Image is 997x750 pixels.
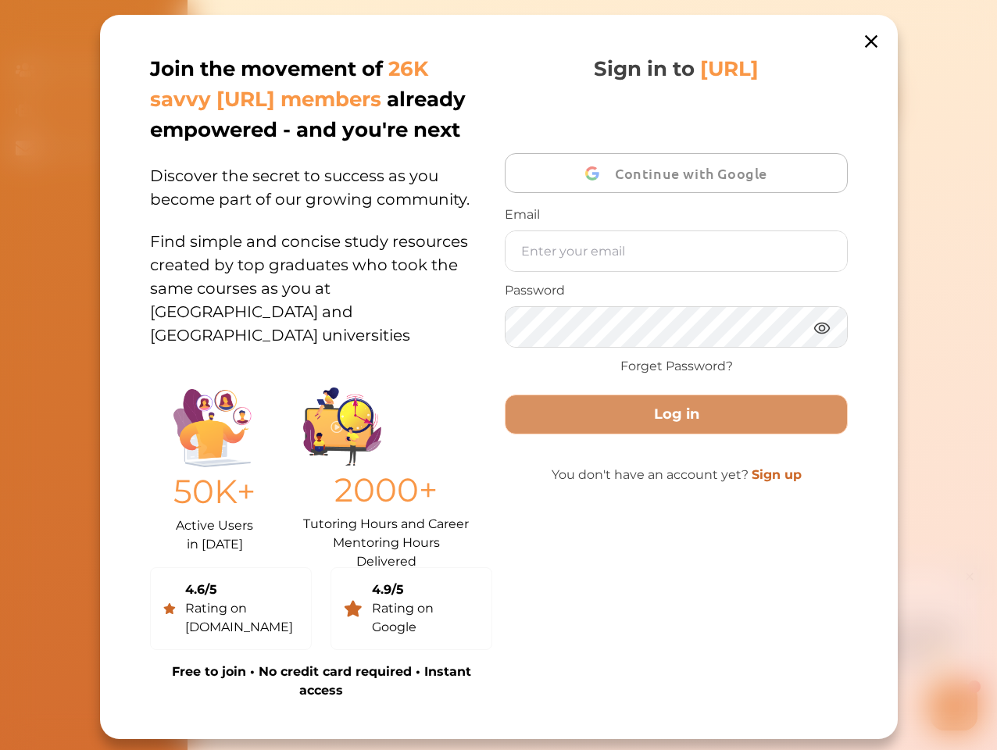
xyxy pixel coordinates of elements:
[331,567,492,650] a: 4.9/5Rating on Google
[615,155,775,191] span: Continue with Google
[303,387,381,466] img: Group%201403.ccdcecb8.png
[505,466,847,484] p: You don't have an account yet?
[176,26,194,41] div: Nini
[173,389,252,467] img: Illustration.25158f3c.png
[150,54,489,145] p: Join the movement of already empowered - and you're next
[505,281,847,300] p: Password
[312,84,326,99] span: 🌟
[620,357,732,376] a: Forget Password?
[594,54,759,84] p: Sign in to
[150,567,312,650] a: 4.6/5Rating on [DOMAIN_NAME]
[371,599,479,637] div: Rating on Google
[506,231,846,271] input: Enter your email
[173,467,256,516] p: 50K+
[150,145,492,211] p: Discover the secret to success as you become part of our growing community.
[150,56,428,112] span: 26K savvy [URL] members
[303,466,469,515] p: 2000+
[812,318,831,337] img: eye.3286bcf0.webp
[184,599,298,637] div: Rating on [DOMAIN_NAME]
[184,580,298,599] div: 4.6/5
[303,515,469,555] p: Tutoring Hours and Career Mentoring Hours Delivered
[187,53,201,69] span: 👋
[700,56,759,81] span: [URL]
[173,516,256,554] p: Active Users in [DATE]
[505,205,847,224] p: Email
[751,467,801,482] a: Sign up
[150,662,492,700] p: Free to join • No credit card required • Instant access
[150,211,492,347] p: Find simple and concise study resources created by top graduates who took the same courses as you...
[505,153,847,193] button: Continue with Google
[505,395,847,434] button: Log in
[346,116,359,128] i: 1
[137,53,344,99] p: Hey there If you have any questions, I'm here to help! Just text back 'Hi' and choose from the fo...
[137,16,166,45] img: Nini
[371,580,479,599] div: 4.9/5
